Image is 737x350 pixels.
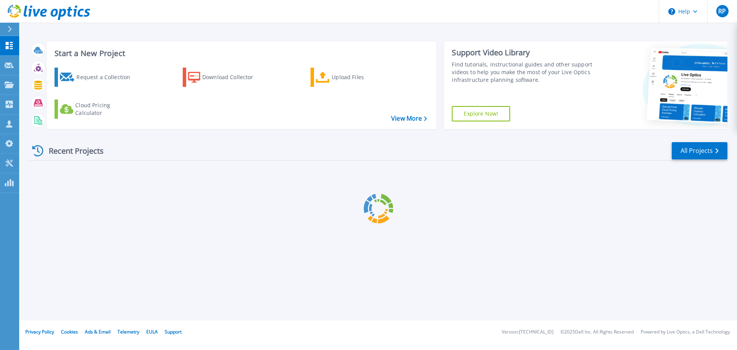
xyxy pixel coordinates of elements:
a: View More [391,115,427,122]
a: EULA [146,328,158,335]
span: RP [718,8,726,14]
div: Request a Collection [76,70,138,85]
div: Recent Projects [30,141,114,160]
a: Explore Now! [452,106,510,121]
a: Telemetry [117,328,139,335]
div: Support Video Library [452,48,596,58]
a: Cloud Pricing Calculator [55,100,140,119]
div: Cloud Pricing Calculator [75,101,137,117]
a: Privacy Policy [25,328,54,335]
li: Version: [TECHNICAL_ID] [502,330,554,335]
a: Cookies [61,328,78,335]
li: Powered by Live Optics, a Dell Technology [641,330,730,335]
h3: Start a New Project [55,49,427,58]
a: All Projects [672,142,727,159]
div: Upload Files [332,70,393,85]
a: Request a Collection [55,68,140,87]
div: Download Collector [202,70,264,85]
a: Support [165,328,182,335]
div: Find tutorials, instructional guides and other support videos to help you make the most of your L... [452,61,596,84]
a: Download Collector [183,68,268,87]
li: © 2025 Dell Inc. All Rights Reserved [560,330,634,335]
a: Ads & Email [85,328,111,335]
a: Upload Files [311,68,396,87]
